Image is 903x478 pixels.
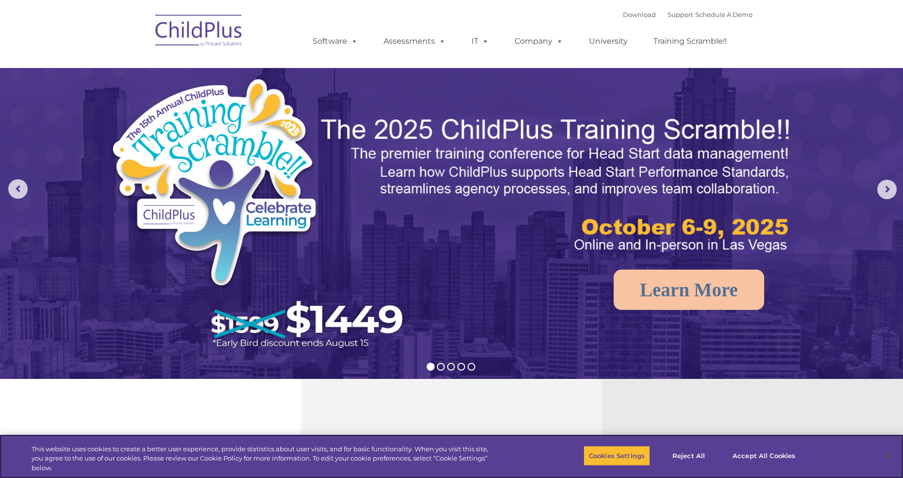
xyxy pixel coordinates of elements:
[644,32,736,51] a: Training Scramble!!
[462,32,499,51] a: IT
[658,445,719,466] button: Reject All
[695,11,752,18] a: Schedule A Demo
[505,32,573,51] a: Company
[150,8,248,56] img: ChildPlus by Procare Solutions
[32,444,497,473] div: This website uses cookies to create a better user experience, provide statistics about user visit...
[623,11,656,18] a: Download
[579,32,637,51] a: University
[584,445,650,466] button: Cookies Settings
[727,445,801,466] button: Accept All Cookies
[623,11,752,18] font: |
[303,32,368,51] a: Software
[668,11,693,18] a: Support
[614,270,764,310] a: Learn More
[877,445,898,466] button: Close
[374,32,455,51] a: Assessments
